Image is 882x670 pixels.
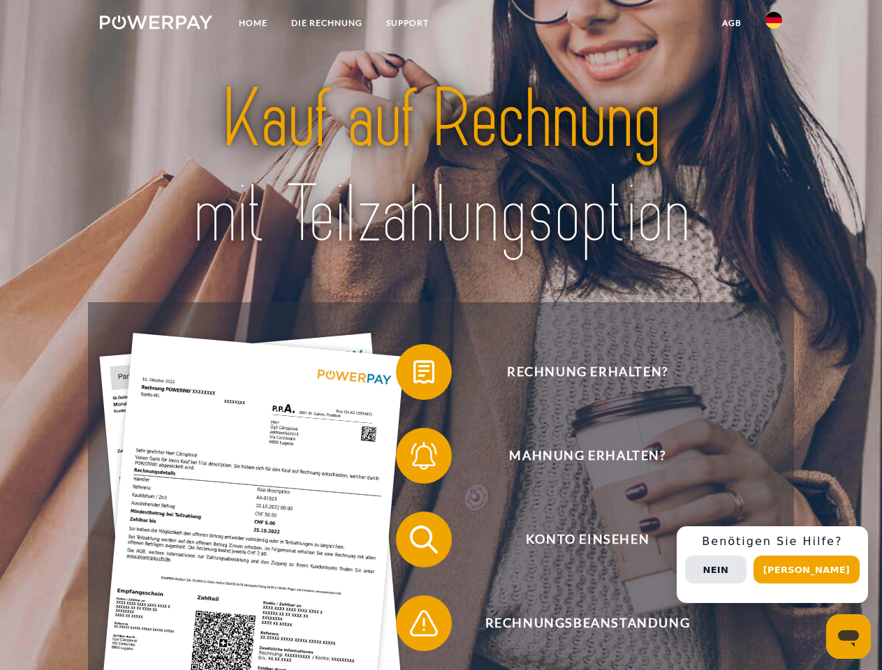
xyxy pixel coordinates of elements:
a: agb [710,10,754,36]
button: Mahnung erhalten? [396,428,759,484]
button: Nein [685,556,747,583]
a: SUPPORT [374,10,441,36]
span: Konto einsehen [416,512,758,567]
img: de [765,12,782,29]
button: Konto einsehen [396,512,759,567]
span: Rechnungsbeanstandung [416,595,758,651]
a: DIE RECHNUNG [279,10,374,36]
div: Schnellhilfe [677,526,868,603]
button: Rechnung erhalten? [396,344,759,400]
img: qb_search.svg [406,522,441,557]
span: Mahnung erhalten? [416,428,758,484]
img: qb_bill.svg [406,355,441,389]
a: Home [227,10,279,36]
img: logo-powerpay-white.svg [100,15,212,29]
button: [PERSON_NAME] [754,556,860,583]
button: Rechnungsbeanstandung [396,595,759,651]
img: qb_warning.svg [406,606,441,641]
img: title-powerpay_de.svg [133,67,749,267]
img: qb_bell.svg [406,438,441,473]
span: Rechnung erhalten? [416,344,758,400]
iframe: Schaltfläche zum Öffnen des Messaging-Fensters [826,614,871,659]
h3: Benötigen Sie Hilfe? [685,535,860,549]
